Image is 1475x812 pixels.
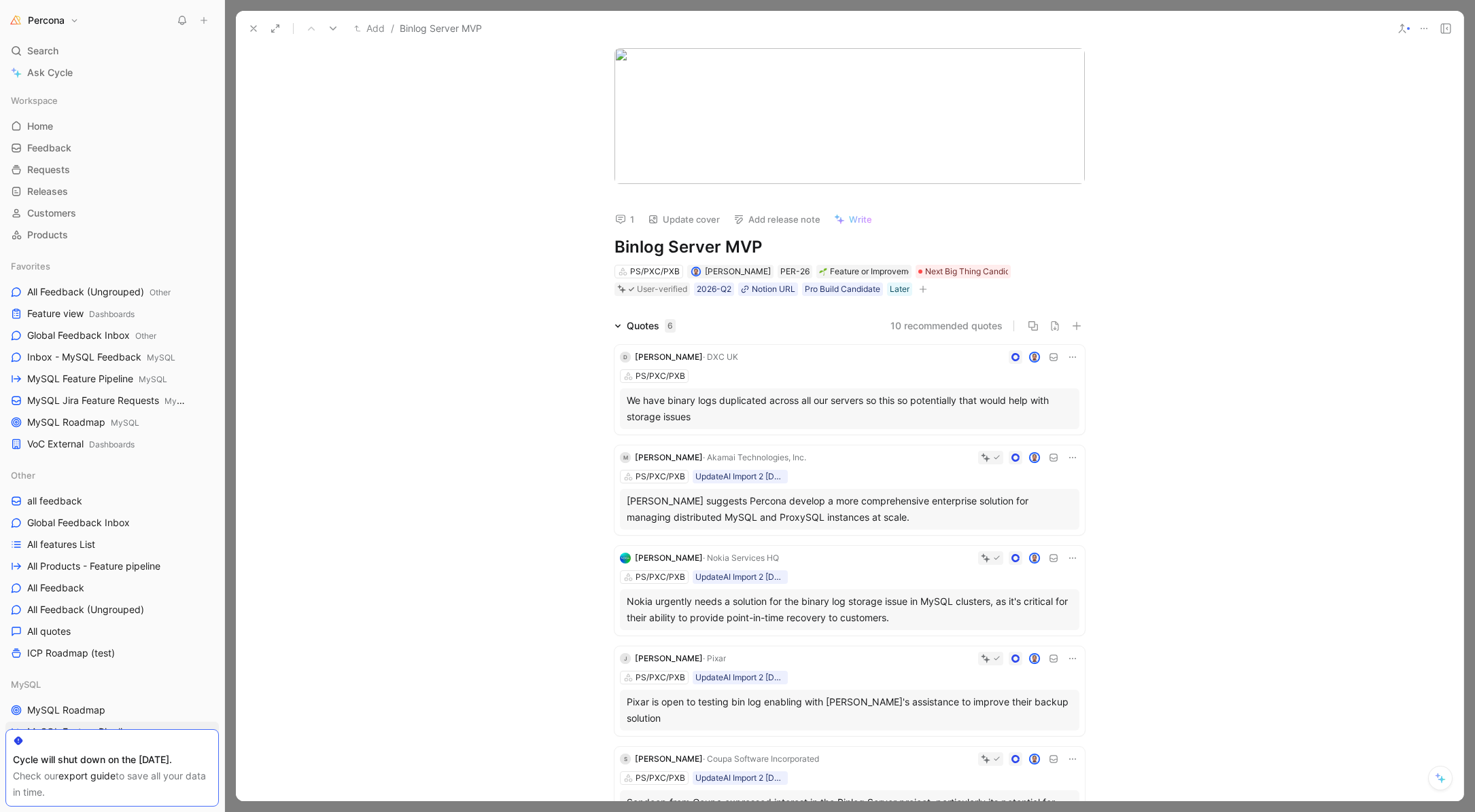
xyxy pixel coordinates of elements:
[828,210,878,229] button: Write
[5,700,219,720] a: MySQL Roadmap
[635,754,703,764] span: [PERSON_NAME]
[916,265,1011,278] div: Next Big Thing Candidates
[5,203,219,223] a: Customers
[703,653,726,663] span: · Pixar
[1030,754,1039,763] img: avatar
[5,325,219,346] a: Global Feedback InboxOther
[849,213,872,225] span: Write
[620,553,631,564] img: logo
[351,20,388,37] button: Add
[5,369,219,389] a: MySQL Feature PipelineMySQL
[630,265,680,278] div: PS/PXC/PXB
[27,206,76,220] span: Customers
[1030,352,1039,361] img: avatar
[27,307,135,321] span: Feature view
[27,329,156,343] span: Global Feedback Inbox
[5,90,219,111] div: Workspace
[135,331,156,341] span: Other
[164,396,193,406] span: MySQL
[27,64,73,81] span: Ask Cycle
[5,578,219,598] a: All Feedback
[9,14,22,27] img: Percona
[890,282,909,296] div: Later
[11,94,58,107] span: Workspace
[89,439,135,449] span: Dashboards
[400,20,482,37] span: Binlog Server MVP
[703,452,806,462] span: · Akamai Technologies, Inc.
[27,416,139,430] span: MySQL Roadmap
[627,392,1073,425] div: We have binary logs duplicated across all our servers so this so potentially that would help with...
[635,553,703,563] span: [PERSON_NAME]
[27,646,115,660] span: ICP Roadmap (test)
[5,621,219,642] a: All quotes
[111,418,139,428] span: MySQL
[27,625,71,638] span: All quotes
[5,116,219,136] a: Home
[5,138,219,158] a: Feedback
[1030,553,1039,562] img: avatar
[27,285,171,299] span: All Feedback (Ungrouped)
[27,163,70,177] span: Requests
[609,210,640,229] button: 1
[5,256,219,276] div: Favorites
[695,570,785,584] div: UpdateAI Import 2 [DATE] 18:54
[11,468,35,482] span: Other
[5,225,219,245] a: Products
[727,210,827,229] button: Add release note
[27,228,68,242] span: Products
[27,350,175,365] span: Inbox - MySQL Feedback
[27,141,71,155] span: Feedback
[27,581,84,595] span: All Feedback
[5,674,219,695] div: MySQL
[890,318,1003,334] button: 10 recommended quotes
[27,185,68,198] span: Releases
[28,14,65,26] h1: Percona
[816,265,912,278] div: 🌱Feature or Improvement
[636,771,685,785] div: PS/PXC/PXB
[5,390,219,411] a: MySQL Jira Feature RequestsMySQL
[27,703,105,717] span: MySQL Roadmap
[636,369,685,383] div: PS/PXC/PXB
[635,653,703,663] span: [PERSON_NAME]
[58,770,116,781] a: export guide
[637,282,687,296] div: User-verified
[147,352,175,363] span: MySQL
[614,236,1085,258] h1: Binlog Server MVP
[703,352,738,362] span: · DXC UK
[636,671,685,684] div: PS/PXC/PXB
[695,671,785,684] div: UpdateAI Import 2 [DATE] 18:54
[27,603,144,616] span: All Feedback (Ungrouped)
[620,452,631,463] div: M
[609,318,681,334] div: Quotes6
[5,160,219,180] a: Requests
[27,43,58,59] span: Search
[780,265,810,278] div: PER-26
[27,725,133,739] span: MySQL Feature Pipeline
[27,372,167,386] span: MySQL Feature Pipeline
[703,553,779,563] span: · Nokia Services HQ
[703,754,819,764] span: · Coupa Software Incorporated
[139,374,167,384] span: MySQL
[5,722,219,742] a: MySQL Feature Pipeline
[620,352,631,363] div: D
[705,266,771,276] span: [PERSON_NAME]
[692,267,699,275] img: avatar
[11,678,41,691] span: MySQL
[5,534,219,555] a: All features List
[5,62,219,83] a: Ask Cycle
[27,119,53,133] span: Home
[5,303,219,324] a: Feature viewDashboards
[665,319,676,333] div: 6
[627,593,1073,626] div: Nokia urgently needs a solution for the binary log storage issue in MySQL clusters, as it's criti...
[5,513,219,533] a: Global Feedback Inbox
[5,643,219,663] a: ICP Roadmap (test)
[5,41,219,61] div: Search
[805,282,880,296] div: Pro Build Candidate
[391,20,394,37] span: /
[11,259,50,273] span: Favorites
[697,282,731,296] div: 2026-Q2
[5,282,219,302] a: All Feedback (Ungrouped)Other
[636,470,685,483] div: PS/PXC/PXB
[1030,453,1039,462] img: avatar
[13,768,211,800] div: Check our to save all your data in time.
